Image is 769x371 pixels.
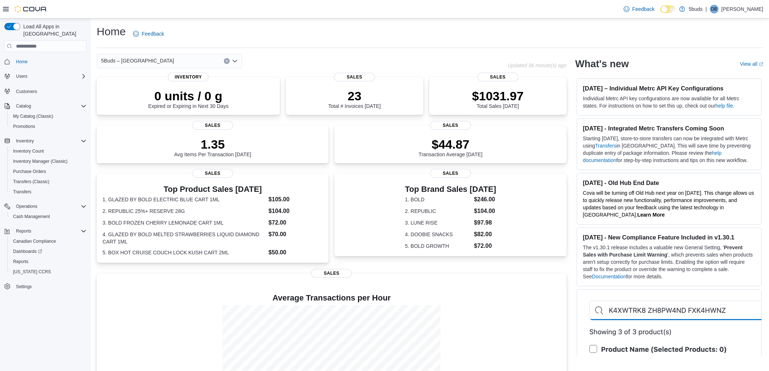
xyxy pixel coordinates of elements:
a: Customers [13,87,40,96]
a: [US_STATE] CCRS [10,267,54,276]
button: Settings [1,281,89,292]
span: Customers [13,86,86,96]
a: Purchase Orders [10,167,49,176]
div: Total Sales [DATE] [472,89,524,109]
div: Dan Beaudry [710,5,718,13]
p: Individual Metrc API key configurations are now available for all Metrc states. For instructions ... [583,95,756,109]
span: Purchase Orders [13,169,46,174]
button: [US_STATE] CCRS [7,267,89,277]
span: Promotions [13,124,35,129]
button: Reports [13,227,34,235]
button: Users [1,71,89,81]
span: Promotions [10,122,86,131]
dt: 1. GLAZED BY BOLD ELECTRIC BLUE CART 1ML [102,196,266,203]
a: Feedback [130,27,167,41]
span: Cash Management [13,214,50,219]
button: Promotions [7,121,89,132]
svg: External link [759,62,763,66]
div: Total # Invoices [DATE] [328,89,381,109]
button: Users [13,72,30,81]
span: Inventory Manager (Classic) [10,157,86,166]
span: Home [13,57,86,66]
span: Transfers [10,187,86,196]
dt: 5. BOLD GROWTH [405,242,471,250]
a: help file [716,103,733,109]
span: Load All Apps in [GEOGRAPHIC_DATA] [20,23,86,37]
p: The v1.30.1 release includes a valuable new General Setting, ' ', which prevents sales when produ... [583,244,756,280]
h3: [DATE] - Old Hub End Date [583,179,756,186]
span: Canadian Compliance [13,238,56,244]
span: Sales [311,269,352,278]
span: Purchase Orders [10,167,86,176]
button: Canadian Compliance [7,236,89,246]
dt: 4. GLAZED BY BOLD MELTED STRAWBERRIES LIQUID DIAMOND CART 1ML [102,231,266,245]
a: Documentation [592,274,626,279]
span: Sales [192,121,233,130]
p: 0 units / 0 g [148,89,229,103]
button: Inventory Count [7,146,89,156]
span: Settings [13,282,86,291]
p: 1.35 [174,137,251,152]
span: Sales [430,121,471,130]
a: Transfers (Classic) [10,177,52,186]
span: Inventory Manager (Classic) [13,158,68,164]
dd: $72.00 [474,242,496,250]
button: Reports [1,226,89,236]
a: My Catalog (Classic) [10,112,56,121]
input: Dark Mode [660,5,676,13]
button: Home [1,56,89,67]
h3: [DATE] - New Compliance Feature Included in v1.30.1 [583,234,756,241]
span: Dashboards [13,249,42,254]
button: My Catalog (Classic) [7,111,89,121]
p: 5buds [689,5,702,13]
span: Operations [16,203,37,209]
dt: 3. LUNE RISE [405,219,471,226]
button: Cash Management [7,211,89,222]
span: Canadian Compliance [10,237,86,246]
span: Feedback [632,5,655,13]
span: Sales [334,73,375,81]
button: Transfers (Classic) [7,177,89,187]
span: 5Buds – [GEOGRAPHIC_DATA] [101,56,174,65]
dd: $70.00 [269,230,323,239]
button: Reports [7,257,89,267]
span: Users [13,72,86,81]
span: DB [711,5,717,13]
h3: Top Brand Sales [DATE] [405,185,496,194]
span: Reports [13,227,86,235]
span: Inventory [13,137,86,145]
span: Cova will be turning off Old Hub next year on [DATE]. This change allows us to quickly release ne... [583,190,754,218]
span: Dashboards [10,247,86,256]
span: Users [16,73,27,79]
a: Canadian Compliance [10,237,59,246]
span: Inventory Count [10,147,86,156]
span: Home [16,59,28,65]
div: Avg Items Per Transaction [DATE] [174,137,251,157]
h3: Top Product Sales [DATE] [102,185,323,194]
img: Cova [15,5,47,13]
button: Inventory [13,137,37,145]
p: Starting [DATE], store-to-store transfers can now be integrated with Metrc using in [GEOGRAPHIC_D... [583,135,756,164]
span: Operations [13,202,86,211]
dt: 2. REPUBLIC 25%+ RESERVE 28G [102,207,266,215]
dt: 1. BOLD [405,196,471,203]
p: [PERSON_NAME] [721,5,763,13]
p: $44.87 [419,137,483,152]
button: Transfers [7,187,89,197]
button: Operations [1,201,89,211]
h2: What's new [575,58,629,70]
span: Sales [430,169,471,178]
h3: [DATE] - Integrated Metrc Transfers Coming Soon [583,125,756,132]
button: Catalog [1,101,89,111]
span: Inventory Count [13,148,44,154]
span: Sales [478,73,518,81]
a: Dashboards [7,246,89,257]
a: Transfers [10,187,34,196]
strong: Learn More [637,212,664,218]
nav: Complex example [4,53,86,311]
div: Transaction Average [DATE] [419,137,483,157]
span: Transfers [13,189,31,195]
button: Clear input [224,58,230,64]
a: Feedback [621,2,657,16]
span: Catalog [16,103,31,109]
